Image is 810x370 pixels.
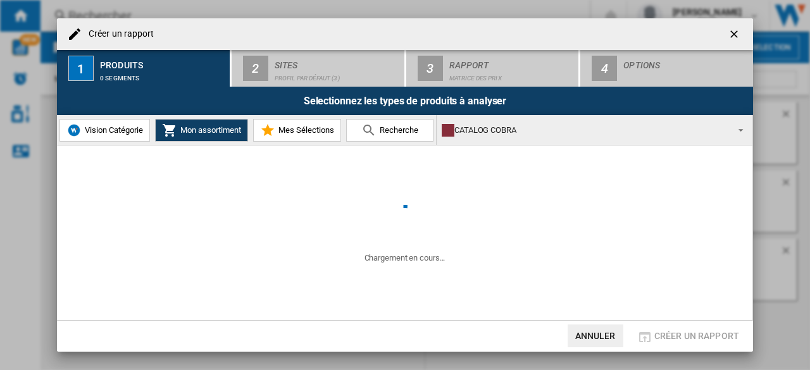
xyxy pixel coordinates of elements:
ng-transclude: Chargement en cours... [364,253,445,262]
button: Mes Sélections [253,119,341,142]
button: getI18NText('BUTTONS.CLOSE_DIALOG') [723,22,748,47]
div: Selectionnez les types de produits à analyser [57,87,753,115]
div: Profil par défaut (3) [275,68,399,82]
button: Vision Catégorie [59,119,150,142]
div: Options [623,55,748,68]
div: Rapport [449,55,574,68]
button: 4 Options [580,50,753,87]
button: 1 Produits 0 segments [57,50,231,87]
button: 3 Rapport Matrice des prix [406,50,580,87]
div: 4 [592,56,617,81]
div: 3 [418,56,443,81]
div: 1 [68,56,94,81]
span: Mes Sélections [275,125,334,135]
span: Vision Catégorie [82,125,143,135]
h4: Créer un rapport [82,28,154,40]
img: wiser-icon-blue.png [66,123,82,138]
span: Recherche [377,125,418,135]
div: Produits [100,55,225,68]
button: Recherche [346,119,433,142]
div: Sites [275,55,399,68]
span: Créer un rapport [654,331,739,341]
ng-md-icon: getI18NText('BUTTONS.CLOSE_DIALOG') [728,28,743,43]
span: Mon assortiment [177,125,241,135]
div: 0 segments [100,68,225,82]
div: Matrice des prix [449,68,574,82]
button: 2 Sites Profil par défaut (3) [232,50,406,87]
div: 2 [243,56,268,81]
button: Annuler [568,324,623,347]
div: CATALOG COBRA [442,121,727,139]
button: Créer un rapport [633,324,743,347]
button: Mon assortiment [155,119,248,142]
